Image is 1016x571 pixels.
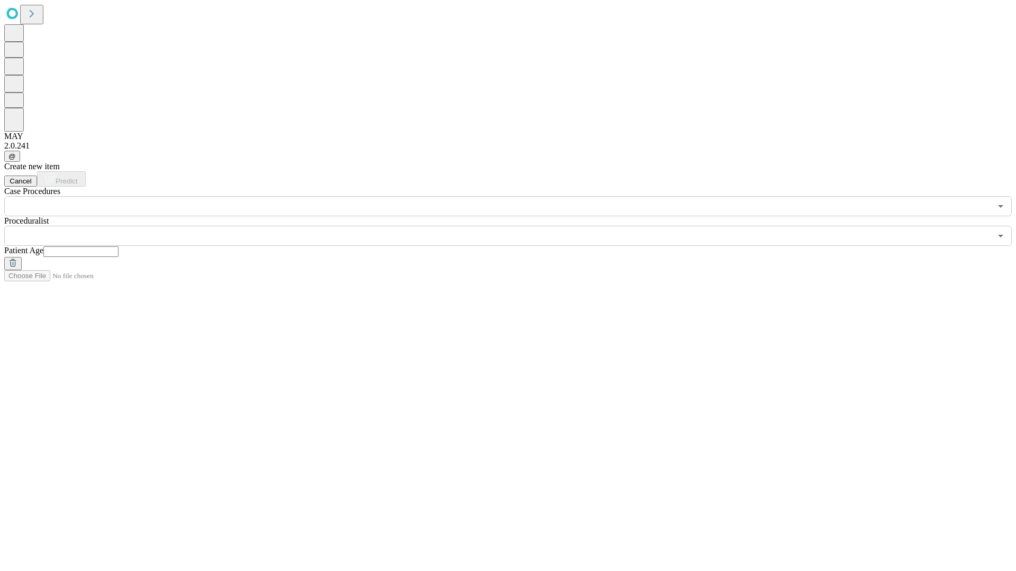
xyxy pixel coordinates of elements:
[4,176,37,187] button: Cancel
[993,228,1008,243] button: Open
[4,141,1012,151] div: 2.0.241
[56,177,77,185] span: Predict
[4,187,60,196] span: Scheduled Procedure
[10,177,32,185] span: Cancel
[4,246,43,255] span: Patient Age
[993,199,1008,214] button: Open
[8,152,16,160] span: @
[4,132,1012,141] div: MAY
[4,162,60,171] span: Create new item
[4,216,49,225] span: Proceduralist
[4,151,20,162] button: @
[37,171,86,187] button: Predict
